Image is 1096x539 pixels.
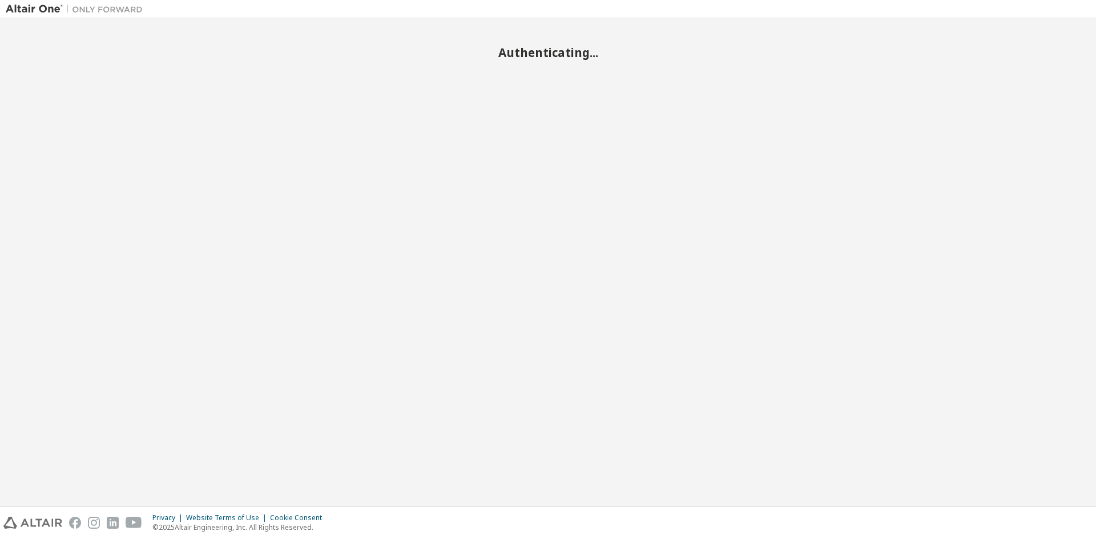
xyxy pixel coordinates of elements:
[69,517,81,529] img: facebook.svg
[88,517,100,529] img: instagram.svg
[107,517,119,529] img: linkedin.svg
[152,513,186,522] div: Privacy
[152,522,329,532] p: © 2025 Altair Engineering, Inc. All Rights Reserved.
[126,517,142,529] img: youtube.svg
[3,517,62,529] img: altair_logo.svg
[186,513,270,522] div: Website Terms of Use
[6,45,1090,60] h2: Authenticating...
[270,513,329,522] div: Cookie Consent
[6,3,148,15] img: Altair One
